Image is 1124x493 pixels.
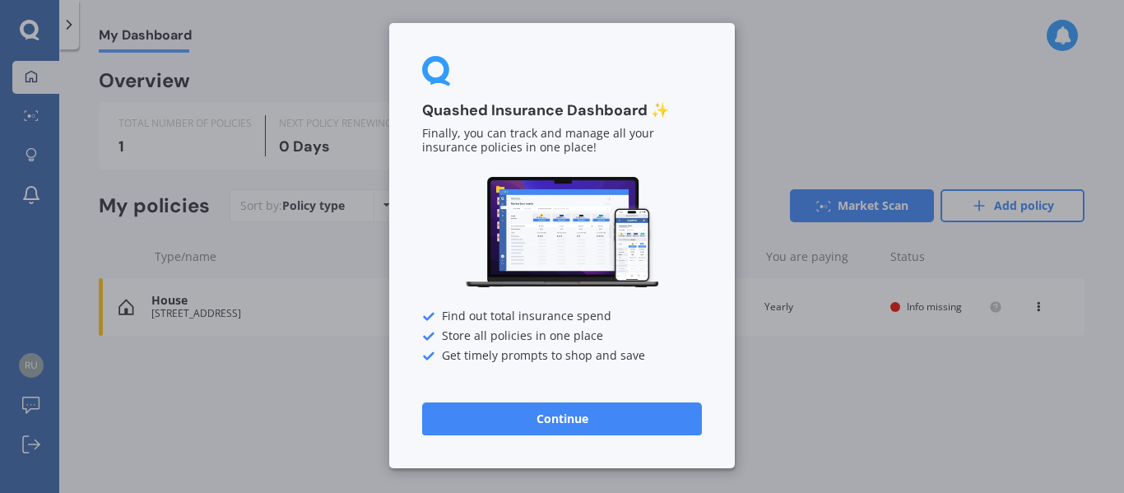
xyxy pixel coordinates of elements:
[422,402,702,435] button: Continue
[422,350,702,363] div: Get timely prompts to shop and save
[422,101,702,120] h3: Quashed Insurance Dashboard ✨
[463,174,661,291] img: Dashboard
[422,310,702,323] div: Find out total insurance spend
[422,127,702,155] p: Finally, you can track and manage all your insurance policies in one place!
[422,330,702,343] div: Store all policies in one place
